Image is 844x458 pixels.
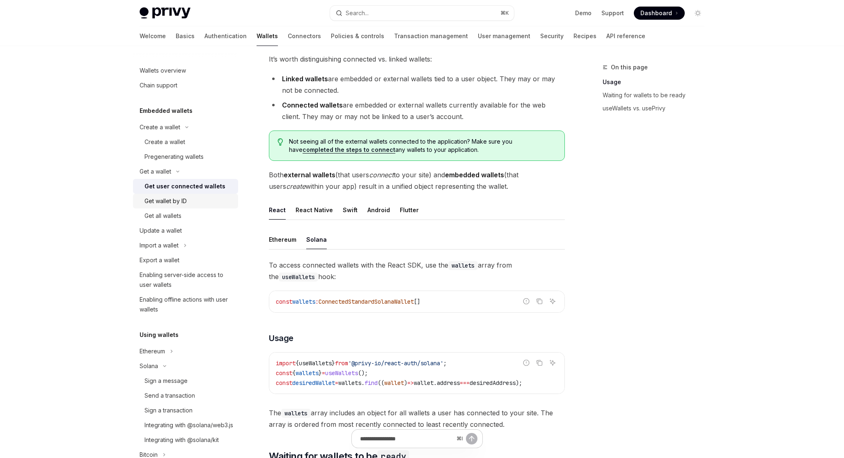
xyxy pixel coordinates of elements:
span: [] [414,298,420,305]
div: Ethereum [140,346,165,356]
button: Toggle Solana section [133,359,238,373]
span: To access connected wallets with the React SDK, use the array from the hook: [269,259,565,282]
img: light logo [140,7,190,19]
div: Search... [346,8,369,18]
div: Get all wallets [144,211,181,221]
a: Integrating with @solana/kit [133,433,238,447]
button: Ask AI [547,296,558,307]
button: Toggle Ethereum section [133,344,238,359]
li: are embedded or external wallets tied to a user object. They may or may not be connected. [269,73,565,96]
span: (( [378,379,384,387]
div: Import a wallet [140,240,179,250]
span: (); [358,369,368,377]
strong: external wallets [284,171,335,179]
span: Not seeing all of the external wallets connected to the application? Make sure you have any walle... [289,137,556,154]
div: Create a wallet [144,137,185,147]
a: Welcome [140,26,166,46]
code: wallets [448,261,478,270]
span: desiredAddress [470,379,516,387]
a: Integrating with @solana/web3.js [133,418,238,433]
span: ) [404,379,407,387]
div: React [269,200,286,220]
div: Enabling server-side access to user wallets [140,270,233,290]
a: Waiting for wallets to be ready [603,89,711,102]
span: Both (that users to your site) and (that users within your app) result in a unified object repres... [269,169,565,192]
span: ConnectedStandardSolanaWallet [319,298,414,305]
span: '@privy-io/react-auth/solana' [348,360,443,367]
a: API reference [606,26,645,46]
span: } [332,360,335,367]
a: Get wallet by ID [133,194,238,208]
span: from [335,360,348,367]
li: are embedded or external wallets currently available for the web client. They may or may not be l... [269,99,565,122]
span: = [322,369,325,377]
span: === [460,379,470,387]
span: Dashboard [640,9,672,17]
a: Usage [603,76,711,89]
a: Support [601,9,624,17]
strong: Linked wallets [282,75,328,83]
a: Wallets overview [133,63,238,78]
a: Dashboard [634,7,685,20]
svg: Tip [278,138,283,146]
button: Ask AI [547,357,558,368]
div: Solana [306,230,327,249]
em: create [286,182,305,190]
span: Usage [269,332,294,344]
div: Integrating with @solana/kit [144,435,219,445]
a: Export a wallet [133,253,238,268]
span: find [365,379,378,387]
span: ); [516,379,522,387]
div: Android [367,200,390,220]
span: It’s worth distinguishing connected vs. linked wallets: [269,53,565,65]
strong: embedded wallets [445,171,504,179]
span: = [335,379,338,387]
a: Chain support [133,78,238,93]
span: const [276,369,292,377]
span: ⌘ K [500,10,509,16]
span: : [315,298,319,305]
span: { [296,360,299,367]
div: Get a wallet [140,167,171,176]
span: useWallets [299,360,332,367]
code: useWallets [279,273,318,282]
a: Sign a message [133,373,238,388]
h5: Using wallets [140,330,179,340]
a: useWallets vs. usePrivy [603,102,711,115]
a: Create a wallet [133,135,238,149]
a: Transaction management [394,26,468,46]
button: Send message [466,433,477,444]
div: Sign a transaction [144,405,193,415]
span: The array includes an object for all wallets a user has connected to your site. The array is orde... [269,407,565,430]
code: wallets [281,409,311,418]
a: Enabling offline actions with user wallets [133,292,238,317]
div: Wallets overview [140,66,186,76]
a: Connectors [288,26,321,46]
div: Chain support [140,80,177,90]
button: Toggle Import a wallet section [133,238,238,253]
span: const [276,298,292,305]
span: wallet [384,379,404,387]
div: Swift [343,200,358,220]
input: Ask a question... [360,430,453,448]
strong: Connected wallets [282,101,343,109]
div: Export a wallet [140,255,179,265]
a: Authentication [204,26,247,46]
button: Toggle Get a wallet section [133,164,238,179]
span: . [361,379,365,387]
div: Update a wallet [140,226,182,236]
div: Sign a message [144,376,188,386]
a: completed the steps to connect [303,146,395,153]
button: Open search [330,6,514,21]
div: Ethereum [269,230,296,249]
a: Policies & controls [331,26,384,46]
span: { [292,369,296,377]
span: import [276,360,296,367]
span: => [407,379,414,387]
span: On this page [611,62,648,72]
span: const [276,379,292,387]
span: } [319,369,322,377]
a: Demo [575,9,592,17]
span: useWallets [325,369,358,377]
a: Security [540,26,564,46]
